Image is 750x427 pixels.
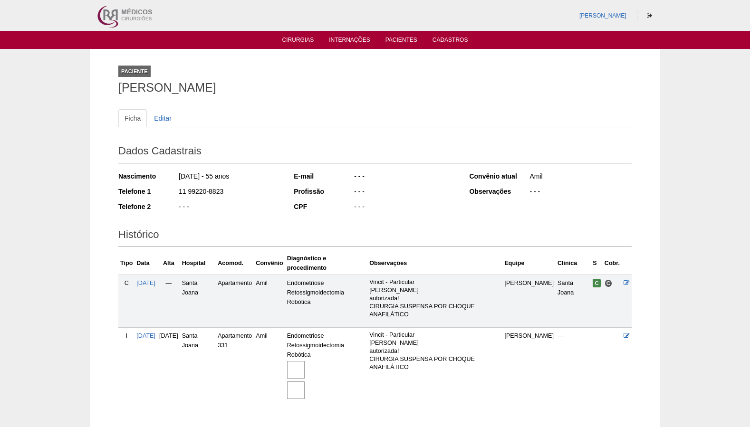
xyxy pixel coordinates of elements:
[118,66,151,77] div: Paciente
[603,252,622,275] th: Cobr.
[556,252,591,275] th: Clínica
[591,252,603,275] th: S
[529,187,632,199] div: - - -
[180,252,216,275] th: Hospital
[579,12,626,19] a: [PERSON_NAME]
[157,275,180,327] td: —
[148,109,178,127] a: Editar
[285,275,368,327] td: Endometriose Retossigmoidectomia Robótica
[178,171,281,183] div: [DATE] - 55 anos
[502,275,556,327] td: [PERSON_NAME]
[136,280,155,286] a: [DATE]
[216,328,254,404] td: Apartamento 331
[178,202,281,214] div: - - -
[285,252,368,275] th: Diagnóstico e procedimento
[294,187,353,196] div: Profissão
[369,331,500,371] p: Vincit - Particular [PERSON_NAME] autorizada! CIRURGIA SUSPENSA POR CHOQUE ANAFILÁTICO
[593,279,601,287] span: Confirmada
[294,202,353,211] div: CPF
[556,328,591,404] td: —
[502,328,556,404] td: [PERSON_NAME]
[216,252,254,275] th: Acomod.
[159,332,178,339] span: [DATE]
[120,331,133,341] div: I
[254,328,285,404] td: Amil
[469,171,529,181] div: Convênio atual
[294,171,353,181] div: E-mail
[353,171,456,183] div: - - -
[118,109,147,127] a: Ficha
[180,275,216,327] td: Santa Joana
[118,225,632,247] h2: Histórico
[329,37,370,46] a: Internações
[118,82,632,94] h1: [PERSON_NAME]
[469,187,529,196] div: Observações
[216,275,254,327] td: Apartamento
[369,278,500,319] p: Vincit - Particular [PERSON_NAME] autorizada! CIRURGIA SUSPENSA POR CHOQUE ANAFILÁTICO
[353,202,456,214] div: - - -
[136,332,155,339] a: [DATE]
[118,202,178,211] div: Telefone 2
[647,13,652,19] i: Sair
[385,37,417,46] a: Pacientes
[285,328,368,404] td: Endometriose Retossigmoidectomia Robótica
[135,252,157,275] th: Data
[556,275,591,327] td: Santa Joana
[180,328,216,404] td: Santa Joana
[254,275,285,327] td: Amil
[120,278,133,288] div: C
[118,187,178,196] div: Telefone 1
[502,252,556,275] th: Equipe
[282,37,314,46] a: Cirurgias
[433,37,468,46] a: Cadastros
[254,252,285,275] th: Convênio
[353,187,456,199] div: - - -
[118,142,632,163] h2: Dados Cadastrais
[605,279,613,287] span: Consultório
[529,171,632,183] div: Amil
[178,187,281,199] div: 11 99220-8823
[367,252,502,275] th: Observações
[118,171,178,181] div: Nascimento
[118,252,135,275] th: Tipo
[157,252,180,275] th: Alta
